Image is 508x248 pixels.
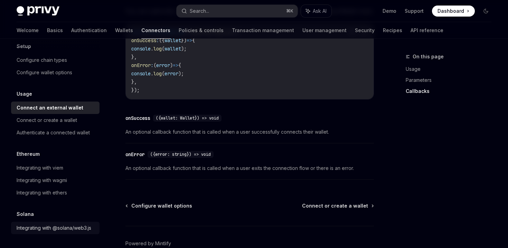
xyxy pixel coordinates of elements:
span: }, [131,79,137,85]
a: Connect or create a wallet [11,114,100,126]
a: Connectors [141,22,170,39]
div: Integrating with wagmi [17,176,67,184]
a: Connect an external wallet [11,102,100,114]
span: ( [162,46,164,52]
span: log [153,46,162,52]
img: dark logo [17,6,59,16]
a: Powered by Mintlify [125,240,171,247]
a: Connect or create a wallet [302,202,373,209]
span: }); [131,87,140,93]
a: Parameters [406,75,497,86]
span: An optional callback function that is called when a user successfully connects their wallet. [125,128,374,136]
span: ( [162,70,164,77]
span: . [151,46,153,52]
a: Integrating with viem [11,162,100,174]
span: onError [131,62,151,68]
a: Welcome [17,22,39,39]
span: An optional callback function that is called when a user exits the connection flow or there is an... [125,164,374,172]
a: Configure chain types [11,54,100,66]
span: ( [153,62,156,68]
div: Connect or create a wallet [17,116,77,124]
span: : [156,37,159,44]
div: Search... [190,7,209,15]
span: => [187,37,192,44]
a: Authenticate a connected wallet [11,126,100,139]
span: { [178,62,181,68]
span: { [192,37,195,44]
span: . [151,70,153,77]
span: ({wallet: Wallet}) => void [156,115,219,121]
h5: Ethereum [17,150,40,158]
a: Configure wallet options [11,66,100,79]
div: onSuccess [125,115,150,122]
a: User management [302,22,347,39]
span: log [153,70,162,77]
span: ); [178,70,184,77]
span: ) [170,62,173,68]
span: => [173,62,178,68]
a: Policies & controls [179,22,224,39]
span: }, [131,54,137,60]
a: Support [405,8,424,15]
span: }) [181,37,187,44]
span: : [151,62,153,68]
a: Basics [47,22,63,39]
a: Wallets [115,22,133,39]
span: console [131,70,151,77]
a: API reference [411,22,443,39]
a: Demo [383,8,396,15]
button: Toggle dark mode [480,6,491,17]
div: Integrating with viem [17,164,63,172]
div: Connect an external wallet [17,104,83,112]
a: Callbacks [406,86,497,97]
a: Configure wallet options [126,202,192,209]
span: Dashboard [438,8,464,15]
a: Dashboard [432,6,475,17]
a: Integrating with wagmi [11,174,100,187]
button: Ask AI [301,5,331,17]
span: error [164,70,178,77]
span: ({ [159,37,164,44]
div: Authenticate a connected wallet [17,128,90,137]
a: Transaction management [232,22,294,39]
span: Ask AI [313,8,327,15]
span: wallet [164,46,181,52]
div: Configure chain types [17,56,67,64]
span: ({error: string}) => void [150,152,211,157]
h5: Usage [17,90,32,98]
div: onError [125,151,145,158]
span: error [156,62,170,68]
span: Configure wallet options [131,202,192,209]
a: Recipes [383,22,402,39]
button: Search...⌘K [177,5,297,17]
span: wallet [164,37,181,44]
span: ⌘ K [286,8,293,14]
div: Integrating with @solana/web3.js [17,224,91,232]
a: Integrating with @solana/web3.js [11,222,100,234]
span: ); [181,46,187,52]
a: Usage [406,64,497,75]
span: onSuccess [131,37,156,44]
h5: Solana [17,210,34,218]
span: console [131,46,151,52]
span: On this page [413,53,444,61]
div: Configure wallet options [17,68,72,77]
a: Integrating with ethers [11,187,100,199]
a: Security [355,22,375,39]
div: Integrating with ethers [17,189,67,197]
span: Connect or create a wallet [302,202,368,209]
a: Authentication [71,22,107,39]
